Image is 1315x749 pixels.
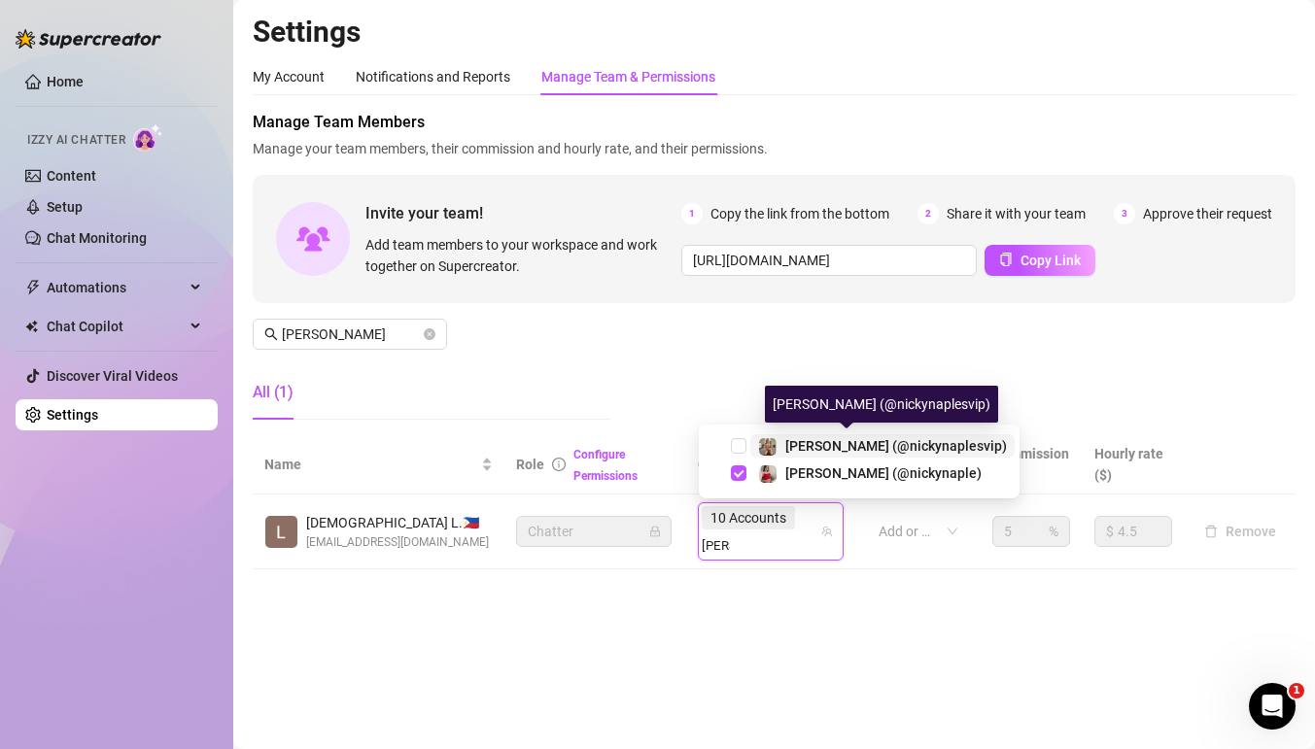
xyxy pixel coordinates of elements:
span: Add team members to your workspace and work together on Supercreator. [365,234,674,277]
span: Chat Copilot [47,311,185,342]
span: copy [999,253,1013,266]
span: 3 [1114,203,1135,224]
button: Copy Link [985,245,1095,276]
span: [PERSON_NAME] (@nickynaplesvip) [785,438,1007,454]
div: Manage Team & Permissions [541,66,715,87]
th: Hourly rate ($) [1083,435,1185,494]
a: Home [47,74,84,89]
th: Name [253,435,504,494]
img: Chat Copilot [25,320,38,333]
div: All (1) [253,381,294,404]
span: 10 Accounts [710,507,786,528]
iframe: Intercom live chat [1249,683,1296,730]
button: Remove [1196,520,1284,543]
button: close-circle [424,328,435,340]
input: Search members [282,323,420,345]
div: [PERSON_NAME] (@nickynaplesvip) [765,386,998,423]
img: logo-BBDzfeDw.svg [16,29,161,49]
span: Select tree node [731,465,746,481]
a: Configure Permissions [573,448,638,483]
span: Creator accounts [698,454,826,475]
span: Izzy AI Chatter [27,131,125,150]
a: Content [47,168,96,184]
span: [PERSON_NAME] (@nickynaple) [785,465,982,481]
a: Settings [47,407,98,423]
span: search [264,327,278,341]
h2: Settings [253,14,1296,51]
img: Lady Loyola [265,516,297,548]
span: Chatter [528,517,660,546]
span: team [821,526,833,537]
a: Chat Monitoring [47,230,147,246]
span: Approve their request [1143,203,1272,224]
img: Nicky (@nickynaplesvip) [759,438,777,456]
span: 1 [1289,683,1304,698]
img: AI Chatter [133,123,163,152]
span: [DEMOGRAPHIC_DATA] L. 🇵🇭 [306,512,489,533]
span: Automations [47,272,185,303]
div: My Account [253,66,325,87]
span: Share it with your team [947,203,1086,224]
span: Role [516,457,544,472]
span: lock [649,526,661,537]
span: 2 [917,203,939,224]
span: 10 Accounts [702,506,795,529]
span: [EMAIL_ADDRESS][DOMAIN_NAME] [306,533,489,552]
span: Select tree node [731,438,746,454]
span: Manage Team Members [253,111,1296,134]
a: Setup [47,199,83,215]
th: Commission (%) [981,435,1083,494]
span: Name [264,454,477,475]
span: Copy Link [1021,253,1081,268]
span: Invite your team! [365,201,681,225]
a: Discover Viral Videos [47,368,178,384]
span: 1 [681,203,703,224]
div: Notifications and Reports [356,66,510,87]
span: Manage your team members, their commission and hourly rate, and their permissions. [253,138,1296,159]
span: thunderbolt [25,280,41,295]
span: info-circle [552,458,566,471]
span: Copy the link from the bottom [710,203,889,224]
img: Nicky (@nickynaple) [759,465,777,483]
